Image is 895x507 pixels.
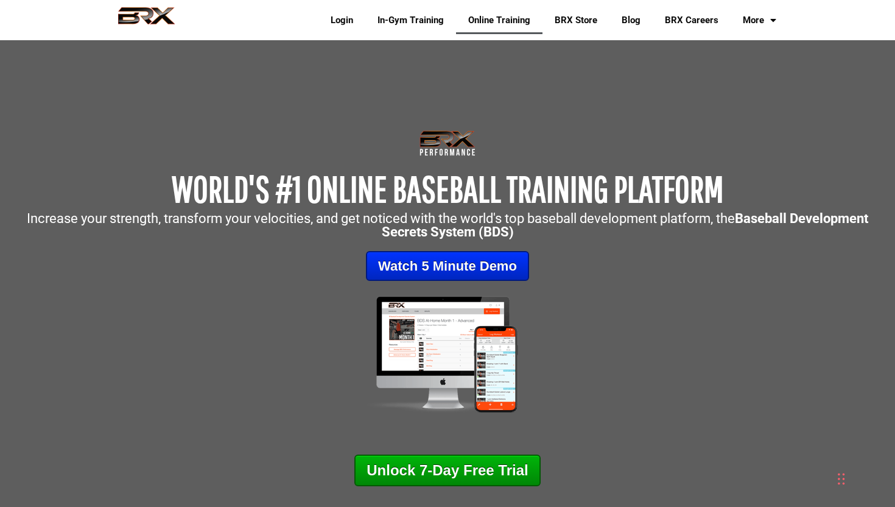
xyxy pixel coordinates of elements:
a: In-Gym Training [365,6,456,34]
img: Transparent-Black-BRX-Logo-White-Performance [418,128,477,158]
img: BRX Performance [107,7,186,34]
a: Online Training [456,6,542,34]
div: Navigation Menu [309,6,788,34]
a: BRX Careers [653,6,731,34]
a: BRX Store [542,6,609,34]
a: More [731,6,788,34]
a: Unlock 7-Day Free Trial [354,455,540,486]
strong: Baseball Development Secrets System (BDS) [382,211,869,239]
a: Blog [609,6,653,34]
div: Drag [838,461,845,497]
a: Watch 5 Minute Demo [366,251,529,281]
span: WORLD'S #1 ONLINE BASEBALL TRAINING PLATFORM [172,168,723,210]
p: Increase your strength, transform your velocities, and get noticed with the world's top baseball ... [6,212,889,239]
a: Login [318,6,365,34]
iframe: Chat Widget [834,448,895,507]
img: Mockup-2-large [351,293,544,416]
